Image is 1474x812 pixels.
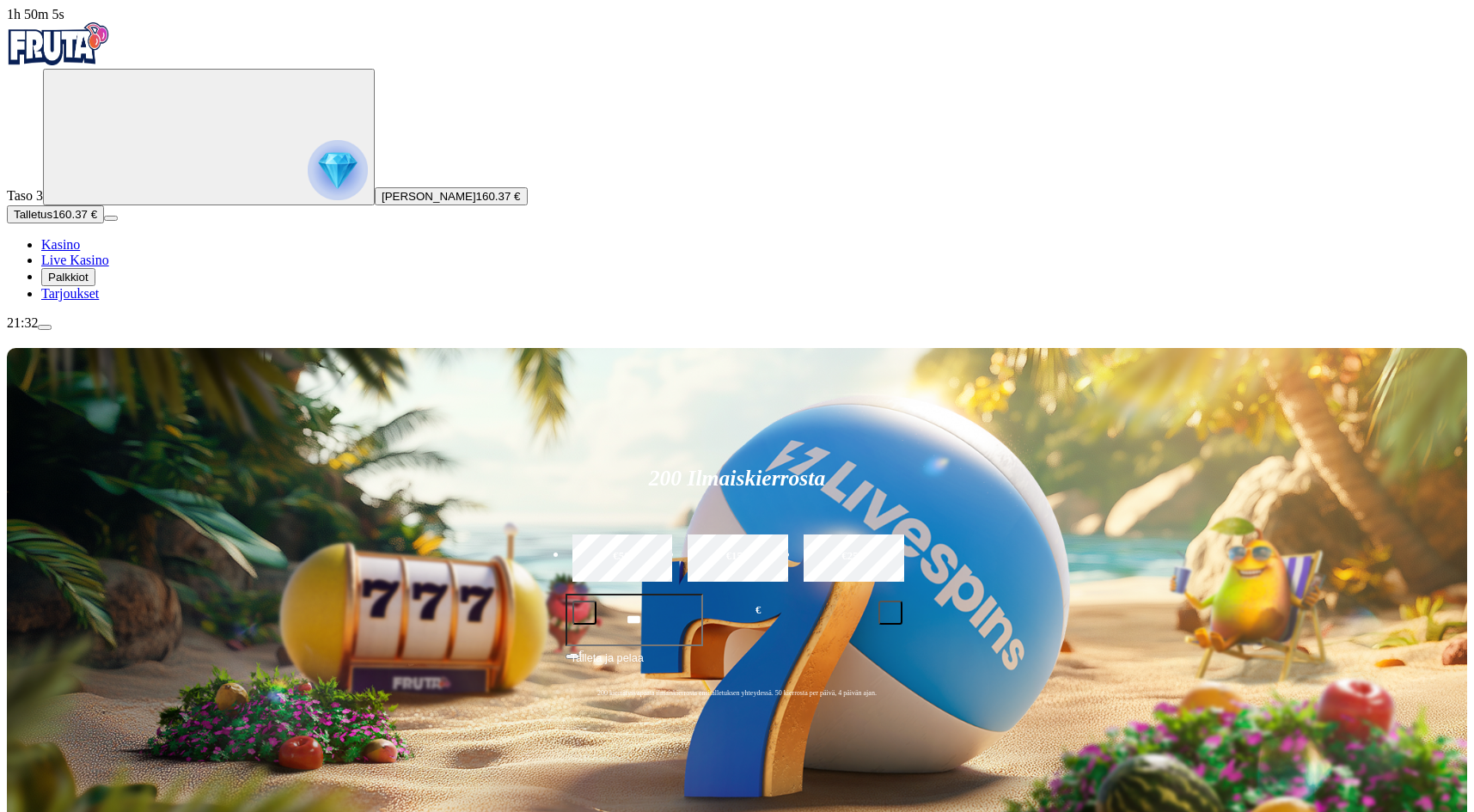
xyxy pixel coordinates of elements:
label: €250 [799,532,907,582]
a: Tarjoukset [41,286,99,301]
span: Taso 3 [7,188,43,203]
nav: Primary [7,22,1467,302]
button: Palkkiot [41,268,95,286]
label: €150 [683,532,791,582]
span: user session time [7,7,64,21]
button: Talletusplus icon160.37 € [7,205,104,223]
span: 160.37 € [476,190,521,203]
span: 21:32 [7,315,38,330]
button: minus icon [572,601,596,625]
button: reward progress [43,69,375,205]
button: plus icon [878,601,902,625]
a: Kasino [41,237,80,252]
span: € [755,602,761,619]
a: Fruta [7,53,110,68]
button: menu [104,216,118,221]
button: Talleta ja pelaa [566,649,909,681]
span: Talletus [14,208,52,221]
button: [PERSON_NAME]160.37 € [375,187,528,205]
a: Live Kasino [41,253,109,267]
span: 160.37 € [52,208,97,221]
img: reward progress [308,140,368,200]
span: Talleta ja pelaa [571,650,644,681]
label: €50 [568,532,676,582]
img: Fruta [7,22,110,65]
nav: Main menu [7,237,1467,302]
span: Palkkiot [48,271,89,284]
button: menu [38,325,52,330]
span: € [579,648,584,658]
span: [PERSON_NAME] [382,190,476,203]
